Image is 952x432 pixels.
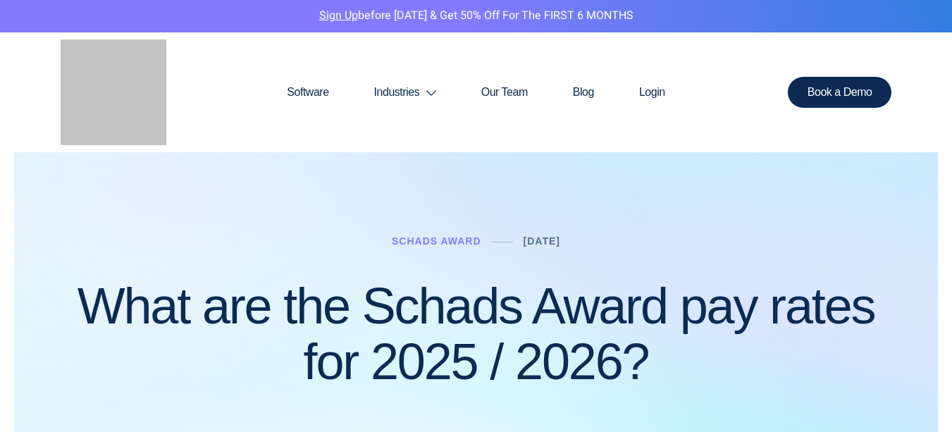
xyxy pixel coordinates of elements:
h1: What are the Schads Award pay rates for 2025 / 2026? [61,278,892,390]
a: Blog [550,58,617,126]
a: Sign Up [319,7,358,24]
a: Book a Demo [788,77,892,108]
span: Book a Demo [808,87,872,98]
a: Software [264,58,351,126]
a: Industries [352,58,459,126]
a: Schads Award [392,235,481,247]
p: before [DATE] & Get 50% Off for the FIRST 6 MONTHS [11,7,941,25]
a: Our Team [459,58,550,126]
a: Login [617,58,688,126]
a: [DATE] [524,235,560,247]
